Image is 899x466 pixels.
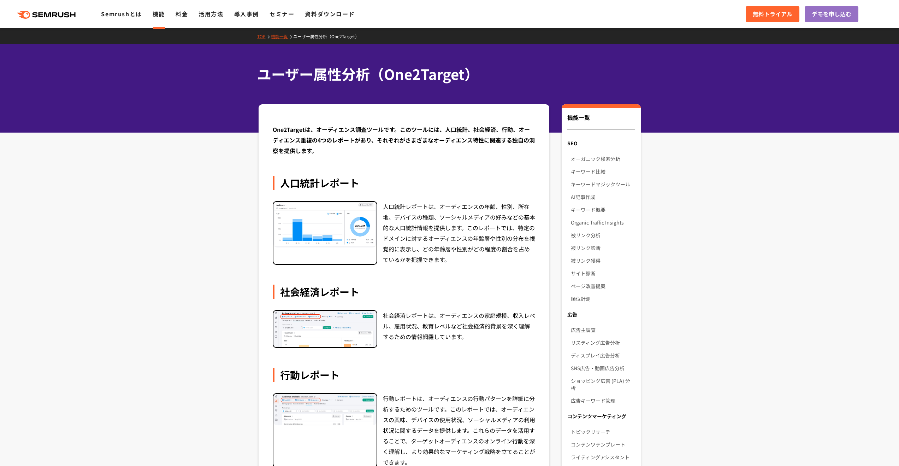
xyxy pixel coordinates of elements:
div: 社会経済レポート [273,285,536,299]
a: 料金 [176,10,188,18]
a: 機能一覧 [271,33,293,39]
div: 人口統計レポート [273,176,536,190]
a: キーワードマジックツール [571,178,635,191]
a: 被リンク診断 [571,241,635,254]
div: 社会経済レポートは、オーディエンスの家庭規模、収入レベル、雇用状況、教育レベルなど社会経済的背景を深く理解するための情報網羅しています。 [383,310,536,348]
a: ユーザー属性分析（One2Target） [293,33,365,39]
a: TOP [257,33,271,39]
a: 被リンク分析 [571,229,635,241]
a: SNS広告・動画広告分析 [571,362,635,374]
a: 広告キーワード管理 [571,394,635,407]
div: コンテンツマーケティング [562,410,640,423]
h1: ユーザー属性分析（One2Target） [257,64,635,85]
img: 人口統計レポート [273,202,377,248]
a: セミナー [270,10,294,18]
a: サイト診断 [571,267,635,280]
a: 導入事例 [234,10,259,18]
a: 被リンク獲得 [571,254,635,267]
a: キーワード比較 [571,165,635,178]
a: ディスプレイ広告分析 [571,349,635,362]
img: 社会経済レポート [273,311,377,347]
a: Semrushとは [101,10,142,18]
span: デモを申し込む [812,10,851,19]
a: デモを申し込む [805,6,858,22]
a: 活用方法 [199,10,223,18]
a: ショッピング広告 (PLA) 分析 [571,374,635,394]
a: キーワード概要 [571,203,635,216]
div: 行動レポート [273,368,536,382]
a: 無料トライアル [746,6,799,22]
a: リスティング広告分析 [571,336,635,349]
a: 順位計測 [571,292,635,305]
span: 無料トライアル [753,10,792,19]
a: AI記事作成 [571,191,635,203]
a: トピックリサーチ [571,425,635,438]
a: Organic Traffic Insights [571,216,635,229]
div: 広告 [562,308,640,321]
a: オーガニック検索分析 [571,152,635,165]
div: SEO [562,137,640,150]
div: One2Targetは、オーディエンス調査ツールです。このツールには、人口統計、社会経済、行動、オーディエンス重複の4つのレポートがあり、それぞれがさまざまなオーディエンス特性に関連する独自の洞... [273,124,536,156]
a: ページ改善提案 [571,280,635,292]
a: ライティングアシスタント [571,451,635,464]
a: 資料ダウンロード [305,10,355,18]
a: 機能 [153,10,165,18]
div: 機能一覧 [567,113,635,129]
a: コンテンツテンプレート [571,438,635,451]
img: 行動レポート [273,394,377,426]
a: 広告主調査 [571,324,635,336]
div: 人口統計レポートは、オーディエンスの年齢、性別、所在地、デバイスの種類、ソーシャルメディアの好みなどの基本的な人口統計情報を提供します。このレポートでは、特定のドメインに対するオーディエンスの年... [383,201,536,265]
